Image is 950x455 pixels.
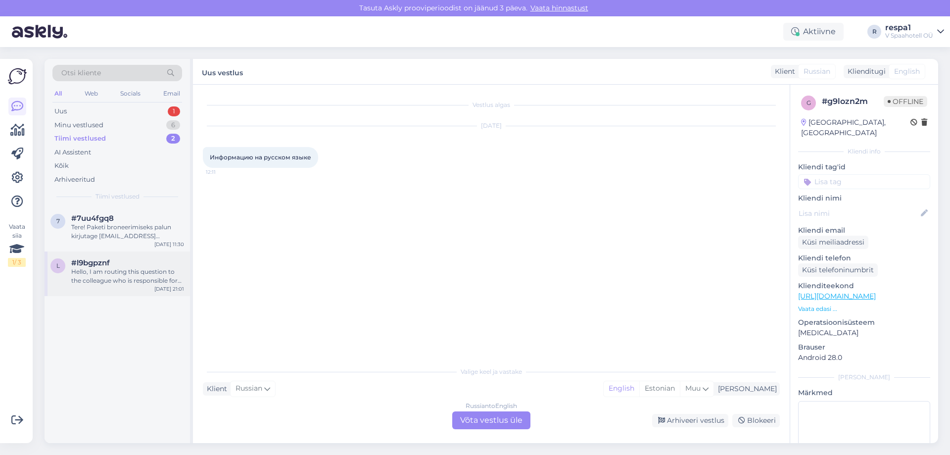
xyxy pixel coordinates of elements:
[236,383,262,394] span: Russian
[203,384,227,394] div: Klient
[885,24,944,40] a: respa1V Spaahotell OÜ
[798,353,930,363] p: Android 28.0
[54,106,67,116] div: Uus
[54,120,103,130] div: Minu vestlused
[798,162,930,172] p: Kliendi tag'id
[54,161,69,171] div: Kõik
[799,208,919,219] input: Lisa nimi
[798,388,930,398] p: Märkmed
[732,414,780,427] div: Blokeeri
[844,66,886,77] div: Klienditugi
[639,381,680,396] div: Estonian
[56,262,60,269] span: l
[61,68,101,78] span: Otsi kliente
[203,121,780,130] div: [DATE]
[804,66,830,77] span: Russian
[604,381,639,396] div: English
[168,106,180,116] div: 1
[798,174,930,189] input: Lisa tag
[203,367,780,376] div: Valige keel ja vastake
[71,223,184,241] div: Tere! Paketi broneerimiseks palun kirjutage [EMAIL_ADDRESS][DOMAIN_NAME] või helistage [PHONE_NUM...
[452,411,530,429] div: Võta vestlus üle
[798,292,876,301] a: [URL][DOMAIN_NAME]
[798,253,930,263] p: Kliendi telefon
[71,214,114,223] span: #7uu4fgq8
[652,414,728,427] div: Arhiveeri vestlus
[52,87,64,100] div: All
[714,384,777,394] div: [PERSON_NAME]
[801,117,910,138] div: [GEOGRAPHIC_DATA], [GEOGRAPHIC_DATA]
[203,101,780,109] div: Vestlus algas
[118,87,142,100] div: Socials
[71,258,110,267] span: #l9bgpznf
[56,217,60,225] span: 7
[154,285,184,293] div: [DATE] 21:01
[822,96,884,107] div: # g9lozn2m
[202,65,243,78] label: Uus vestlus
[71,267,184,285] div: Hello, I am routing this question to the colleague who is responsible for this topic. The reply m...
[154,241,184,248] div: [DATE] 11:30
[798,342,930,353] p: Brauser
[798,328,930,338] p: [MEDICAL_DATA]
[798,225,930,236] p: Kliendi email
[8,222,26,267] div: Vaata siia
[54,134,106,144] div: Tiimi vestlused
[206,168,243,176] span: 12:11
[798,304,930,313] p: Vaata edasi ...
[166,120,180,130] div: 6
[783,23,844,41] div: Aktiivne
[83,87,100,100] div: Web
[527,3,591,12] a: Vaata hinnastust
[867,25,881,39] div: R
[685,384,701,393] span: Muu
[210,153,311,161] span: Информацию на русском языке
[885,24,933,32] div: respa1
[798,147,930,156] div: Kliendi info
[8,67,27,86] img: Askly Logo
[161,87,182,100] div: Email
[798,193,930,203] p: Kliendi nimi
[95,192,140,201] span: Tiimi vestlused
[166,134,180,144] div: 2
[894,66,920,77] span: English
[798,236,868,249] div: Küsi meiliaadressi
[771,66,795,77] div: Klient
[807,99,811,106] span: g
[884,96,927,107] span: Offline
[466,402,517,410] div: Russian to English
[54,175,95,185] div: Arhiveeritud
[798,281,930,291] p: Klienditeekond
[885,32,933,40] div: V Spaahotell OÜ
[54,148,91,157] div: AI Assistent
[798,373,930,382] div: [PERSON_NAME]
[8,258,26,267] div: 1 / 3
[798,317,930,328] p: Operatsioonisüsteem
[798,263,878,277] div: Küsi telefoninumbrit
